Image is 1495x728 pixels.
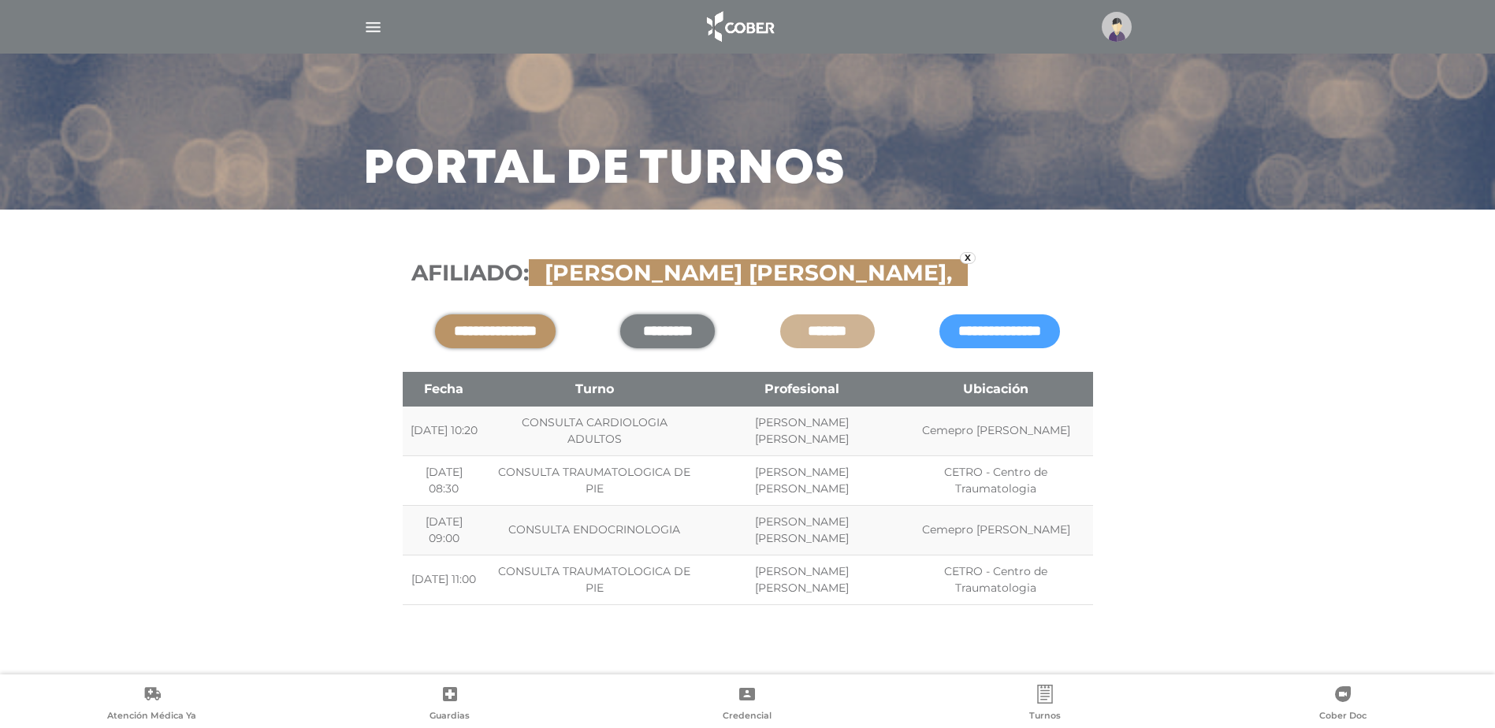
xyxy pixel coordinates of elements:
th: Fecha [403,372,486,407]
td: [PERSON_NAME] [PERSON_NAME] [704,555,900,604]
a: x [960,252,976,264]
td: Cemepro [PERSON_NAME] [899,505,1092,555]
a: Credencial [599,685,897,725]
a: Cober Doc [1194,685,1492,725]
td: Cemepro [PERSON_NAME] [899,407,1092,456]
th: Profesional [704,372,900,407]
span: Atención Médica Ya [107,710,196,724]
td: CONSULTA TRAUMATOLOGICA DE PIE [485,455,704,505]
a: Atención Médica Ya [3,685,301,725]
h3: Portal de turnos [363,150,846,191]
td: CETRO - Centro de Traumatologia [899,455,1092,505]
span: Credencial [723,710,772,724]
td: [DATE] 08:30 [403,455,486,505]
td: CONSULTA TRAUMATOLOGICA DE PIE [485,555,704,604]
span: Cober Doc [1319,710,1367,724]
td: [PERSON_NAME] [PERSON_NAME] [704,505,900,555]
td: CETRO - Centro de Traumatologia [899,555,1092,604]
span: Guardias [430,710,470,724]
td: CONSULTA ENDOCRINOLOGIA [485,505,704,555]
a: Guardias [301,685,599,725]
th: Turno [485,372,704,407]
h3: Afiliado: [411,260,1084,287]
img: profile-placeholder.svg [1102,12,1132,42]
th: Ubicación [899,372,1092,407]
img: Cober_menu-lines-white.svg [363,17,383,37]
td: [DATE] 11:00 [403,555,486,604]
td: [PERSON_NAME] [PERSON_NAME] [704,407,900,456]
td: [PERSON_NAME] [PERSON_NAME] [704,455,900,505]
td: [DATE] 10:20 [403,407,486,456]
span: Turnos [1029,710,1061,724]
td: CONSULTA CARDIOLOGIA ADULTOS [485,407,704,456]
img: logo_cober_home-white.png [698,8,781,46]
td: [DATE] 09:00 [403,505,486,555]
span: [PERSON_NAME] [PERSON_NAME], [537,259,960,286]
a: Turnos [896,685,1194,725]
